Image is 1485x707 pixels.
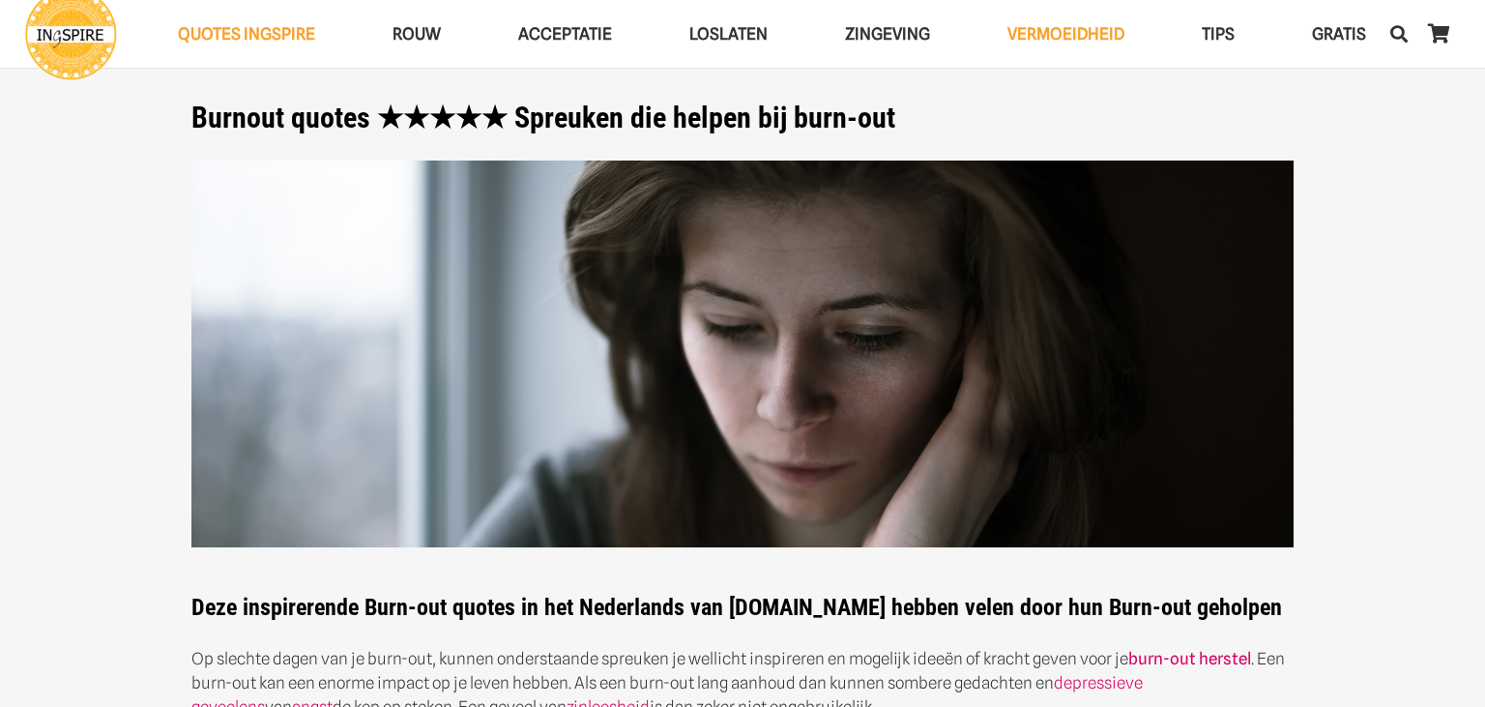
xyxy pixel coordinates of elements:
[1007,24,1124,44] span: VERMOEIDHEID
[178,24,315,44] span: QUOTES INGSPIRE
[518,24,612,44] span: Acceptatie
[191,161,1294,548] img: Omgaan met negatieve gedachten en belemmerende valse overtuigingen en scriptpatronen - ingspire
[651,10,806,59] a: LoslatenLoslaten Menu
[393,24,441,44] span: ROUW
[1202,24,1235,44] span: TIPS
[1273,10,1405,59] a: GRATISGRATIS Menu
[689,24,768,44] span: Loslaten
[1163,10,1273,59] a: TIPSTIPS Menu
[806,10,969,59] a: ZingevingZingeving Menu
[845,24,930,44] span: Zingeving
[1312,24,1366,44] span: GRATIS
[969,10,1163,59] a: VERMOEIDHEIDVERMOEIDHEID Menu
[139,10,354,59] a: QUOTES INGSPIREQUOTES INGSPIRE Menu
[1128,649,1251,668] a: burn-out herstel
[191,101,1294,135] h1: Burnout quotes ★★★★★ Spreuken die helpen bij burn-out
[480,10,651,59] a: AcceptatieAcceptatie Menu
[191,594,1282,621] strong: Deze inspirerende Burn-out quotes in het Nederlands van [DOMAIN_NAME] hebben velen door hun Burn-...
[354,10,480,59] a: ROUWROUW Menu
[1380,10,1418,58] a: Zoeken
